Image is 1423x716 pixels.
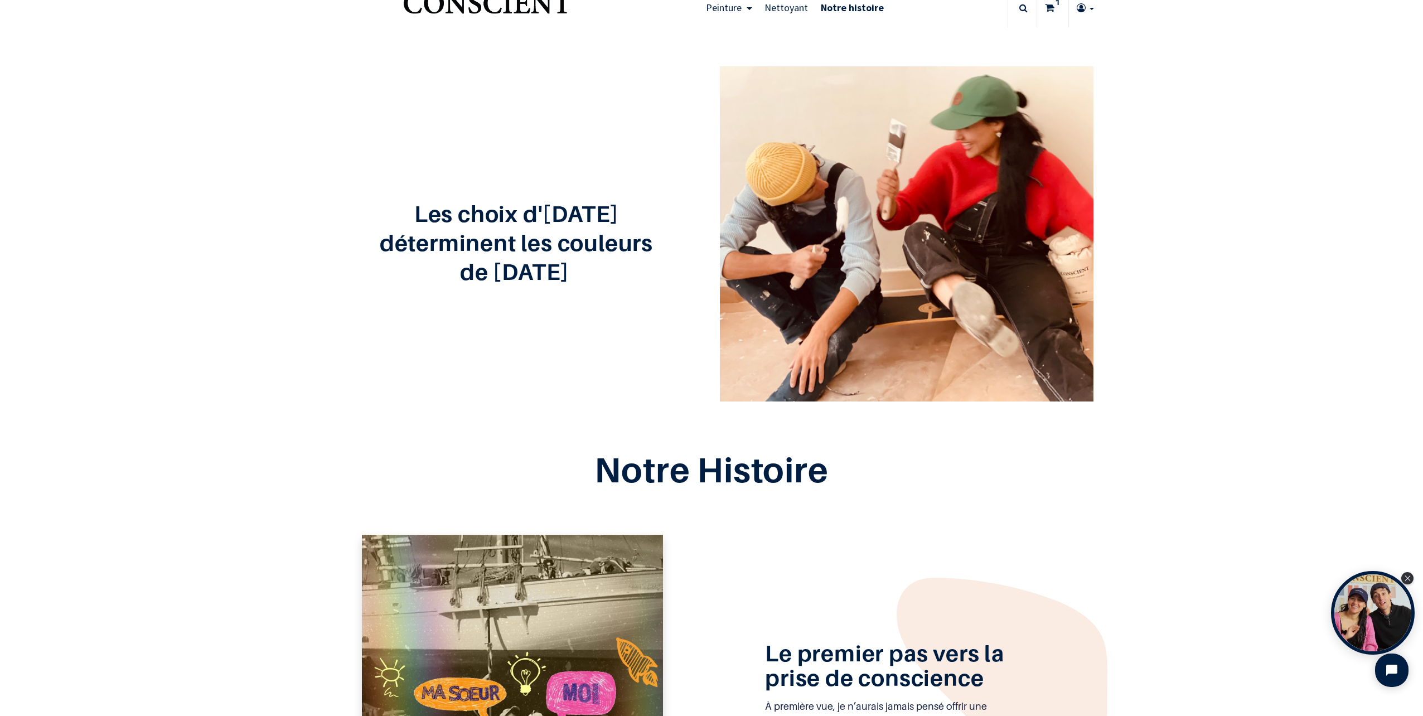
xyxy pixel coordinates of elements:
[821,1,884,14] span: Notre histoire
[330,259,703,284] h2: de [DATE]
[1401,572,1414,584] div: Close Tolstoy widget
[1331,571,1415,655] div: Open Tolstoy
[1331,571,1415,655] div: Open Tolstoy widget
[765,630,1015,690] h2: Le premier pas vers la prise de conscience
[764,1,808,14] span: Nettoyant
[330,201,703,226] h2: Les choix d'[DATE]
[1366,644,1418,696] iframe: Tidio Chat
[706,1,742,14] span: Peinture
[594,449,828,490] font: Notre Histoire
[330,230,703,255] h2: déterminent les couleurs
[1331,571,1415,655] div: Tolstoy bubble widget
